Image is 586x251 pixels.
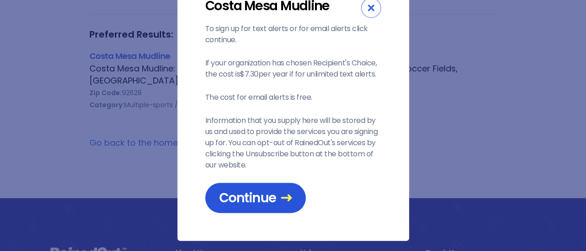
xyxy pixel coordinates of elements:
p: To sign up for text alerts or for email alerts click continue. [205,23,381,45]
p: If your organization has chosen Recipient's Choice, the cost is $7.30 per year if for unlimited t... [205,58,381,80]
p: Information that you supply here will be stored by us and used to provide the services you are si... [205,115,381,171]
p: The cost for email alerts is free. [205,92,381,103]
span: Continue [219,190,292,206]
